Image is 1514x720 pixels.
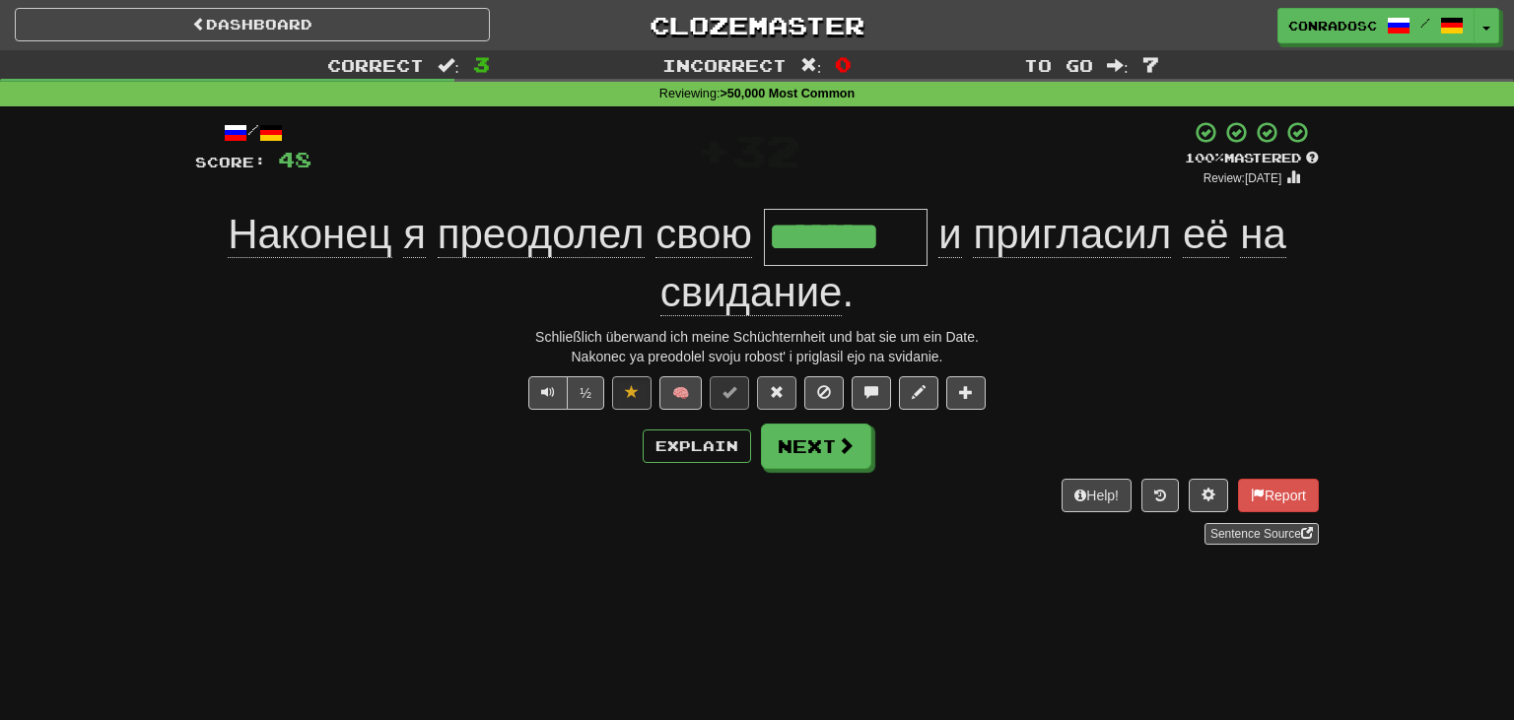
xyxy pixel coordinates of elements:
span: 100 % [1185,150,1224,165]
a: conradosc / [1277,8,1475,43]
span: / [1420,16,1430,30]
div: Text-to-speech controls [524,376,604,410]
span: + [697,120,731,179]
span: пригласил [973,211,1171,258]
span: 32 [731,125,800,174]
span: преодолел [438,211,645,258]
span: Incorrect [662,55,787,75]
button: Set this sentence to 100% Mastered (alt+m) [710,376,749,410]
button: Help! [1062,479,1132,512]
span: её [1183,211,1229,258]
button: Unfavorite sentence (alt+f) [612,376,652,410]
button: Discuss sentence (alt+u) [852,376,891,410]
button: Edit sentence (alt+d) [899,376,938,410]
span: Наконец [228,211,392,258]
small: Review: [DATE] [1204,171,1282,185]
a: Sentence Source [1204,523,1319,545]
div: / [195,120,311,145]
span: Score: [195,154,266,170]
button: Ignore sentence (alt+i) [804,376,844,410]
button: Next [761,424,871,469]
span: . [660,211,1286,315]
button: ½ [567,376,604,410]
span: я [403,211,426,258]
span: : [1107,57,1129,74]
span: Correct [327,55,424,75]
span: 48 [278,147,311,171]
button: Play sentence audio (ctl+space) [528,376,568,410]
a: Clozemaster [519,8,995,42]
span: 7 [1142,52,1159,76]
span: свою [655,211,752,258]
div: Schließlich überwand ich meine Schüchternheit und bat sie um ein Date. [195,327,1319,347]
a: Dashboard [15,8,490,41]
button: Explain [643,429,751,463]
strong: >50,000 Most Common [720,87,855,100]
button: Round history (alt+y) [1141,479,1179,512]
div: Mastered [1185,150,1319,167]
span: и [938,211,961,258]
button: Report [1238,479,1319,512]
span: на [1240,211,1286,258]
span: свидание [660,269,843,316]
button: Add to collection (alt+a) [946,376,986,410]
span: To go [1024,55,1093,75]
span: 3 [473,52,490,76]
span: : [438,57,459,74]
div: Nakonec ya preodolel svoju robost' i priglasil ejo na svidanie. [195,347,1319,366]
span: conradosc [1288,17,1377,34]
span: : [800,57,822,74]
span: 0 [835,52,852,76]
button: 🧠 [659,376,702,410]
button: Reset to 0% Mastered (alt+r) [757,376,796,410]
